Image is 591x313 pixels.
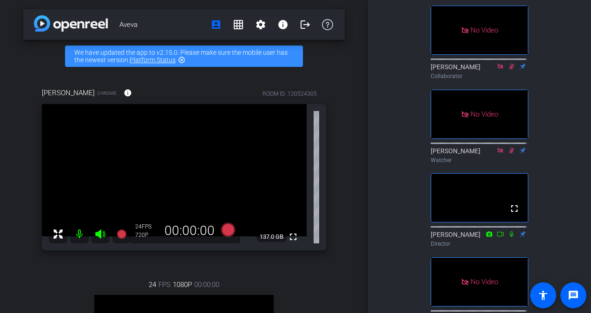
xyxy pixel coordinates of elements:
mat-icon: highlight_off [178,56,185,64]
span: 24 [149,280,156,290]
div: Collaborator [431,72,528,80]
span: 137.0 GB [256,231,287,242]
mat-icon: logout [300,19,311,30]
div: 720P [135,231,158,239]
mat-icon: fullscreen [288,231,299,242]
span: 00:00:00 [194,280,219,290]
img: app-logo [34,15,108,32]
mat-icon: account_box [210,19,222,30]
div: ROOM ID: 120524305 [263,90,317,98]
div: 00:00:00 [158,223,221,239]
span: Chrome [97,90,117,97]
span: FPS [142,223,151,230]
mat-icon: info [124,89,132,97]
span: No Video [471,110,498,118]
div: Watcher [431,156,528,164]
div: We have updated the app to v2.15.0. Please make sure the mobile user has the newest version. [65,46,303,67]
mat-icon: settings [255,19,266,30]
span: [PERSON_NAME] [42,88,95,98]
div: 24 [135,223,158,230]
span: FPS [158,280,171,290]
mat-icon: message [568,290,579,301]
span: No Video [471,278,498,286]
mat-icon: info [277,19,289,30]
div: [PERSON_NAME] [431,146,528,164]
div: [PERSON_NAME] [431,62,528,80]
div: Director [431,240,528,248]
span: No Video [471,26,498,34]
span: Aveva [119,15,205,34]
span: 1080P [173,280,192,290]
a: Platform Status [130,56,176,64]
mat-icon: accessibility [538,290,549,301]
mat-icon: grid_on [233,19,244,30]
mat-icon: fullscreen [509,203,520,214]
div: [PERSON_NAME] [431,230,528,248]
